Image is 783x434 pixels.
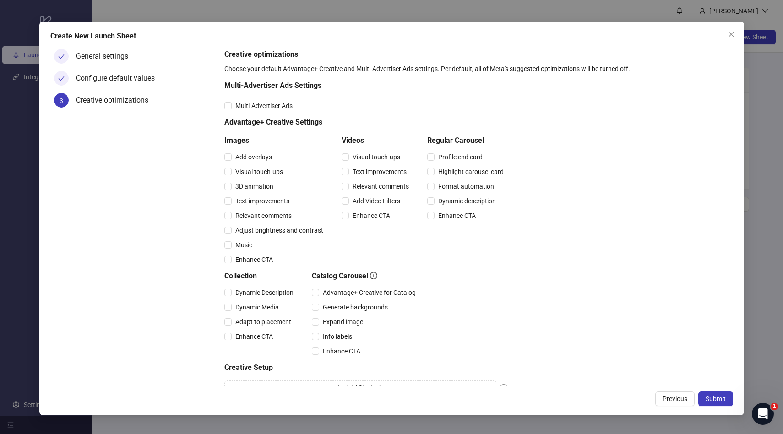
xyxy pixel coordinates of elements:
[232,302,283,312] span: Dynamic Media
[728,31,735,38] span: close
[232,181,277,191] span: 3D animation
[232,152,276,162] span: Add overlays
[349,167,410,177] span: Text improvements
[427,135,507,146] h5: Regular Carousel
[342,135,413,146] h5: Videos
[435,167,507,177] span: Highlight carousel card
[663,395,687,402] span: Previous
[319,317,367,327] span: Expand image
[224,135,327,146] h5: Images
[349,181,413,191] span: Relevant comments
[724,27,739,42] button: Close
[706,395,726,402] span: Submit
[435,196,500,206] span: Dynamic description
[224,49,729,60] h5: Creative optimizations
[76,93,156,108] div: Creative optimizations
[232,288,297,298] span: Dynamic Description
[58,76,65,82] span: check
[319,331,356,342] span: Info labels
[232,211,295,221] span: Relevant comments
[655,391,695,406] button: Previous
[435,181,498,191] span: Format automation
[319,288,419,298] span: Advantage+ Creative for Catalog
[224,64,729,74] div: Choose your default Advantage+ Creative and Multi-Advertiser Ads settings. Per default, all of Me...
[232,167,287,177] span: Visual touch-ups
[76,49,136,64] div: General settings
[232,255,277,265] span: Enhance CTA
[232,317,295,327] span: Adapt to placement
[224,117,507,128] h5: Advantage+ Creative Settings
[435,152,486,162] span: Profile end card
[370,272,377,279] span: info-circle
[232,240,256,250] span: Music
[346,384,386,391] span: Add Site Links
[336,385,342,391] span: plus
[224,362,507,373] h5: Creative Setup
[58,54,65,60] span: check
[76,71,162,86] div: Configure default values
[232,196,293,206] span: Text improvements
[224,271,297,282] h5: Collection
[224,80,507,91] h5: Multi-Advertiser Ads Settings
[500,384,507,391] span: exclamation-circle
[50,31,733,42] div: Create New Launch Sheet
[771,403,778,410] span: 1
[698,391,733,406] button: Submit
[319,346,364,356] span: Enhance CTA
[60,97,63,104] span: 3
[752,403,774,425] iframe: Intercom live chat
[232,225,327,235] span: Adjust brightness and contrast
[232,101,296,111] span: Multi-Advertiser Ads
[349,196,404,206] span: Add Video Filters
[319,302,391,312] span: Generate backgrounds
[349,152,404,162] span: Visual touch-ups
[435,211,479,221] span: Enhance CTA
[232,331,277,342] span: Enhance CTA
[224,380,496,395] button: Add Site Links
[312,271,419,282] h5: Catalog Carousel
[349,211,394,221] span: Enhance CTA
